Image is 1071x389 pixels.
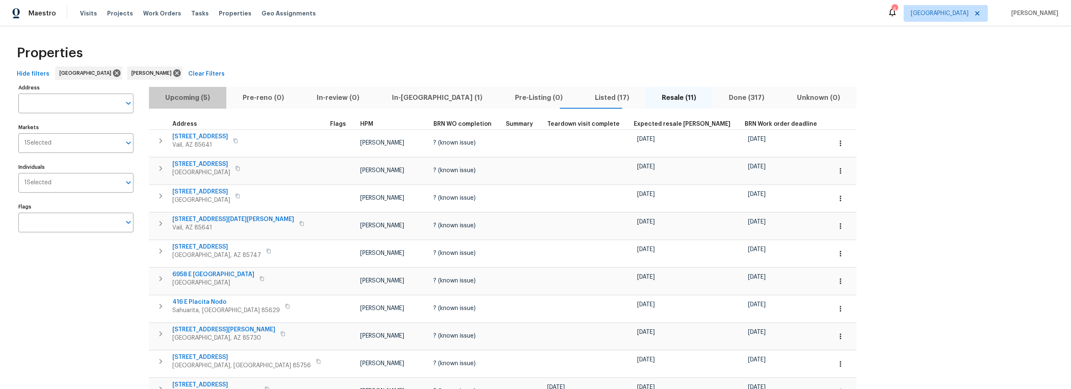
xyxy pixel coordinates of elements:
[172,160,230,168] span: [STREET_ADDRESS]
[637,191,655,197] span: [DATE]
[172,325,275,334] span: [STREET_ADDRESS][PERSON_NAME]
[172,381,259,389] span: [STREET_ADDRESS]
[637,302,655,308] span: [DATE]
[748,357,766,363] span: [DATE]
[637,357,655,363] span: [DATE]
[1008,9,1058,18] span: [PERSON_NAME]
[506,121,533,127] span: Summary
[745,121,817,127] span: BRN Work order deadline
[637,247,655,252] span: [DATE]
[172,334,275,342] span: [GEOGRAPHIC_DATA], AZ 85730
[191,10,209,16] span: Tasks
[219,9,251,18] span: Properties
[185,66,228,82] button: Clear Filters
[261,9,316,18] span: Geo Assignments
[433,223,476,229] span: ? (known issue)
[748,136,766,142] span: [DATE]
[433,278,476,284] span: ? (known issue)
[584,92,641,104] span: Listed (17)
[651,92,707,104] span: Resale (11)
[360,121,373,127] span: HPM
[748,329,766,335] span: [DATE]
[637,329,655,335] span: [DATE]
[360,195,404,201] span: [PERSON_NAME]
[172,224,294,232] span: Vail, AZ 85641
[330,121,346,127] span: Flags
[17,49,83,57] span: Properties
[172,243,261,251] span: [STREET_ADDRESS]
[637,219,655,225] span: [DATE]
[892,5,897,13] div: 4
[547,121,620,127] span: Teardown visit complete
[24,179,51,186] span: 1 Selected
[433,195,476,201] span: ? (known issue)
[360,333,404,339] span: [PERSON_NAME]
[143,9,181,18] span: Work Orders
[188,69,225,79] span: Clear Filters
[55,66,122,80] div: [GEOGRAPHIC_DATA]
[123,177,134,188] button: Open
[748,302,766,308] span: [DATE]
[634,121,730,127] span: Expected resale [PERSON_NAME]
[17,69,49,79] span: Hide filters
[433,333,476,339] span: ? (known issue)
[172,132,228,141] span: [STREET_ADDRESS]
[786,92,851,104] span: Unknown (0)
[433,121,492,127] span: BRN WO completion
[18,165,133,170] label: Individuals
[381,92,494,104] span: In-[GEOGRAPHIC_DATA] (1)
[172,279,254,287] span: [GEOGRAPHIC_DATA]
[107,9,133,18] span: Projects
[172,306,280,315] span: Sahuarita, [GEOGRAPHIC_DATA] 85629
[360,305,404,311] span: [PERSON_NAME]
[172,196,230,204] span: [GEOGRAPHIC_DATA]
[360,223,404,229] span: [PERSON_NAME]
[127,66,182,80] div: [PERSON_NAME]
[360,140,404,146] span: [PERSON_NAME]
[717,92,776,104] span: Done (317)
[123,137,134,149] button: Open
[123,97,134,109] button: Open
[637,164,655,170] span: [DATE]
[154,92,221,104] span: Upcoming (5)
[131,69,175,77] span: [PERSON_NAME]
[911,9,969,18] span: [GEOGRAPHIC_DATA]
[433,168,476,173] span: ? (known issue)
[748,164,766,170] span: [DATE]
[18,204,133,209] label: Flags
[172,251,261,259] span: [GEOGRAPHIC_DATA], AZ 85747
[18,125,133,130] label: Markets
[360,250,404,256] span: [PERSON_NAME]
[172,298,280,306] span: 416 E Placita Nodo
[748,219,766,225] span: [DATE]
[433,140,476,146] span: ? (known issue)
[433,305,476,311] span: ? (known issue)
[172,121,197,127] span: Address
[13,66,53,82] button: Hide filters
[360,168,404,173] span: [PERSON_NAME]
[748,274,766,280] span: [DATE]
[231,92,295,104] span: Pre-reno (0)
[433,361,476,366] span: ? (known issue)
[28,9,56,18] span: Maestro
[172,168,230,177] span: [GEOGRAPHIC_DATA]
[305,92,371,104] span: In-review (0)
[433,250,476,256] span: ? (known issue)
[748,191,766,197] span: [DATE]
[748,247,766,252] span: [DATE]
[123,216,134,228] button: Open
[59,69,115,77] span: [GEOGRAPHIC_DATA]
[360,361,404,366] span: [PERSON_NAME]
[172,270,254,279] span: 6958 E [GEOGRAPHIC_DATA]
[24,140,51,147] span: 1 Selected
[504,92,574,104] span: Pre-Listing (0)
[360,278,404,284] span: [PERSON_NAME]
[637,274,655,280] span: [DATE]
[172,353,311,361] span: [STREET_ADDRESS]
[172,361,311,370] span: [GEOGRAPHIC_DATA], [GEOGRAPHIC_DATA] 85756
[172,215,294,224] span: [STREET_ADDRESS][DATE][PERSON_NAME]
[637,136,655,142] span: [DATE]
[18,85,133,90] label: Address
[80,9,97,18] span: Visits
[172,141,228,149] span: Vail, AZ 85641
